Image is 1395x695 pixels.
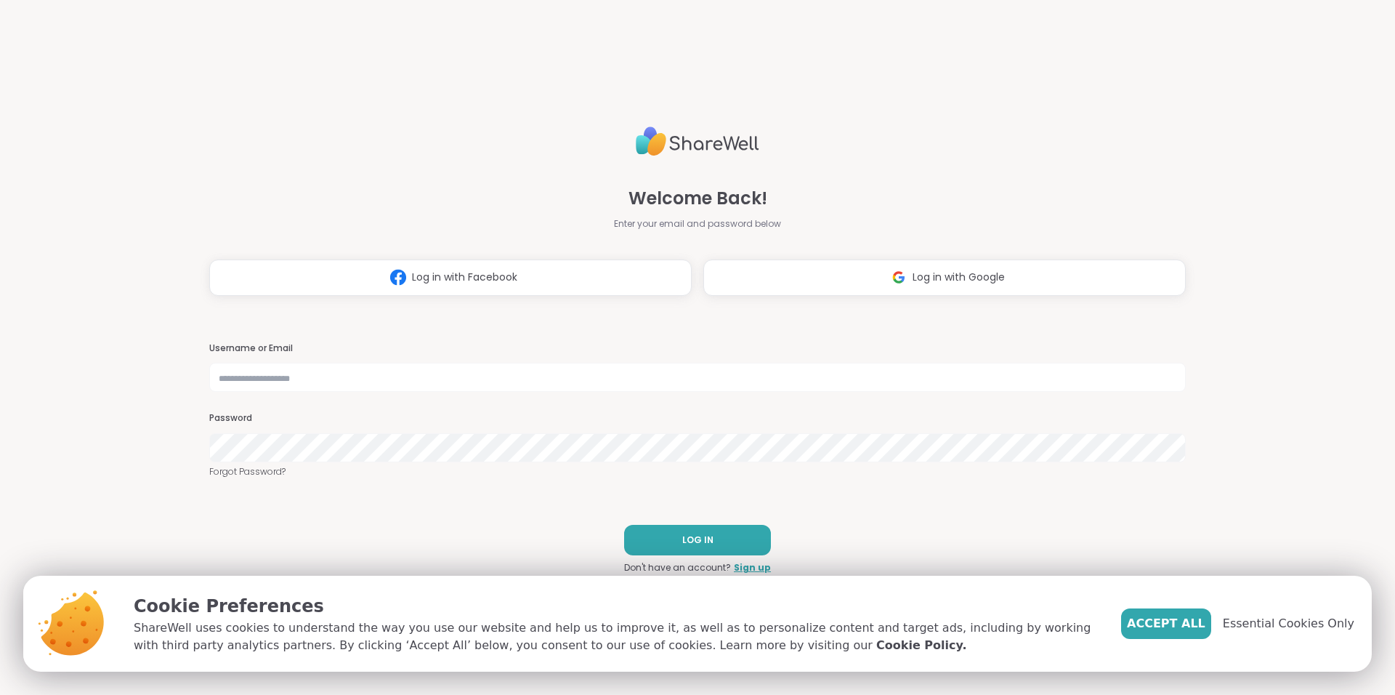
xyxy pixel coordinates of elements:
span: Log in with Facebook [412,270,517,285]
p: ShareWell uses cookies to understand the way you use our website and help us to improve it, as we... [134,619,1098,654]
a: Forgot Password? [209,465,1186,478]
span: Essential Cookies Only [1223,615,1354,632]
p: Cookie Preferences [134,593,1098,619]
button: LOG IN [624,525,771,555]
span: LOG IN [682,534,713,547]
button: Log in with Facebook [209,260,692,296]
span: Log in with Google [913,270,1005,285]
span: Enter your email and password below [614,217,781,230]
img: ShareWell Logomark [885,264,913,291]
button: Log in with Google [703,260,1186,296]
img: ShareWell Logomark [384,264,412,291]
img: ShareWell Logo [636,121,759,162]
span: Welcome Back! [628,185,767,212]
h3: Password [209,412,1186,425]
span: Accept All [1127,615,1205,632]
span: Don't have an account? [624,561,731,574]
a: Cookie Policy. [876,637,966,654]
h3: Username or Email [209,342,1186,355]
button: Accept All [1121,608,1211,639]
a: Sign up [734,561,771,574]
